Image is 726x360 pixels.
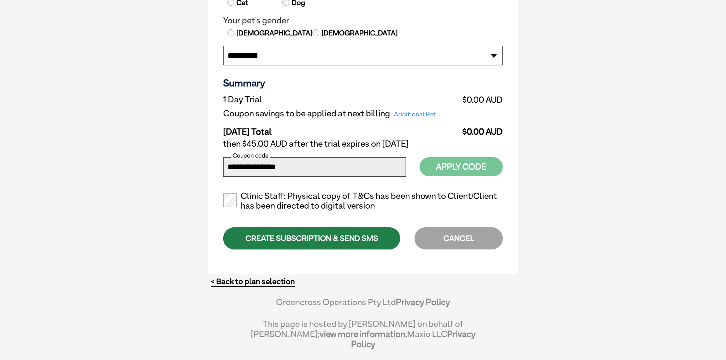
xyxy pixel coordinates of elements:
a: < Back to plan selection [211,277,295,286]
button: Apply Code [420,157,503,176]
div: CANCEL [415,227,503,249]
td: 1 Day Trial [223,93,457,107]
h3: Summary [223,77,503,89]
span: Additional Pet [390,109,440,120]
td: [DATE] Total [223,121,457,137]
a: Privacy Policy [351,329,476,349]
a: view more information. [320,329,407,339]
label: Coupon code [231,152,270,159]
a: Privacy Policy [396,297,450,307]
div: Greencross Operations Pty Ltd [250,297,476,315]
label: Clinic Staff: Physical copy of T&Cs has been shown to Client/Client has been directed to digital ... [223,191,503,211]
td: then $45.00 AUD after the trial expires on [DATE] [223,137,503,151]
input: Clinic Staff: Physical copy of T&Cs has been shown to Client/Client has been directed to digital ... [223,193,237,207]
td: $0.00 AUD [457,121,503,137]
legend: Your pet's gender [223,16,503,26]
td: $0.00 AUD [457,93,503,107]
div: This page is hosted by [PERSON_NAME] on behalf of [PERSON_NAME]; Maxio LLC [250,315,476,349]
td: Coupon savings to be applied at next billing [223,107,457,121]
div: CREATE SUBSCRIPTION & SEND SMS [223,227,400,249]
